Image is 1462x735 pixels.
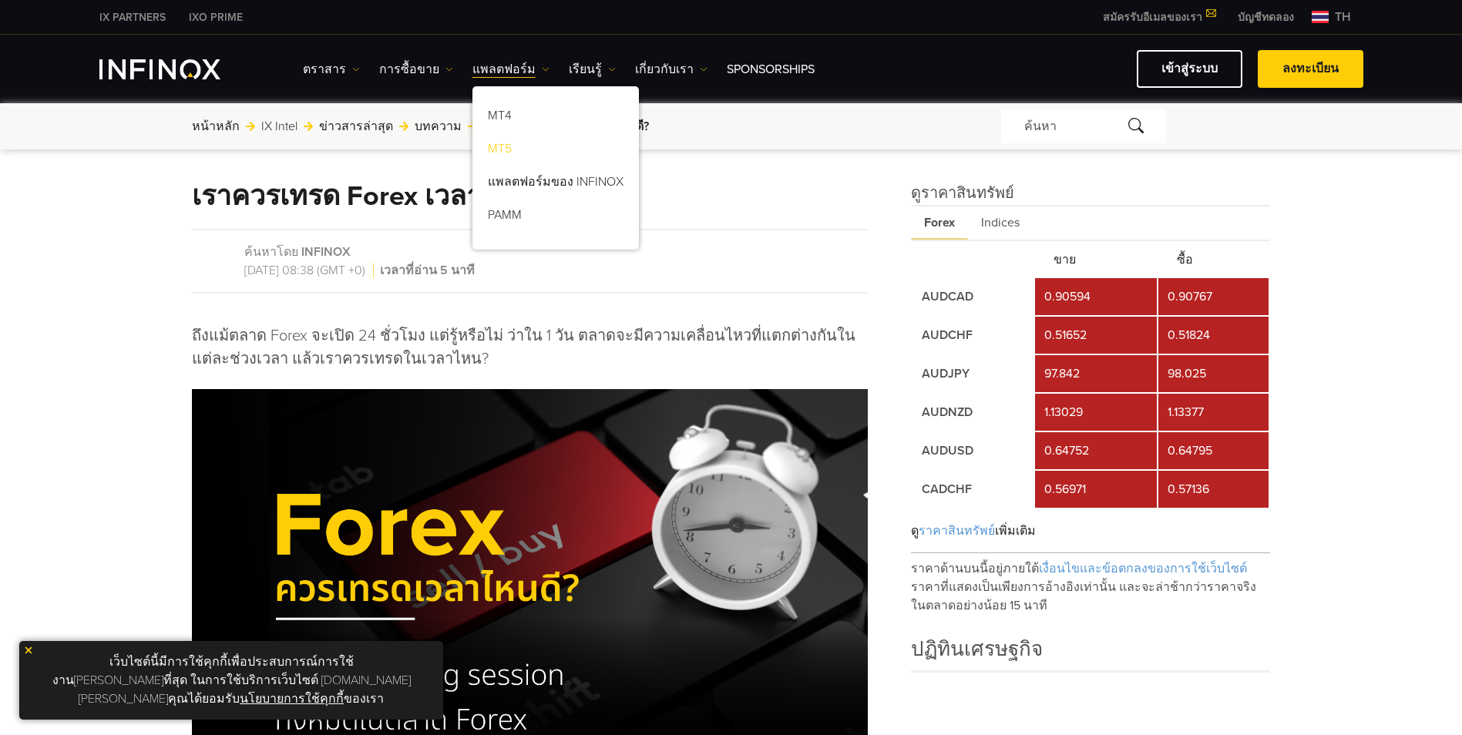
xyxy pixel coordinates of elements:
a: MT4 [472,102,639,135]
a: INFINOX [88,9,177,25]
td: AUDNZD [912,394,1033,431]
td: 0.64795 [1158,432,1269,469]
td: 98.025 [1158,355,1269,392]
a: PAMM [472,201,639,234]
td: 0.57136 [1158,471,1269,508]
a: INFINOX [177,9,254,25]
td: 97.842 [1035,355,1156,392]
span: เงื่อนไขและข้อตกลงของการใช้เว็บไซต์ [1039,561,1247,576]
p: เว็บไซต์นี้มีการใช้คุกกี้เพื่อประสบการณ์การใช้งาน[PERSON_NAME]ที่สุด ในการใช้บริการเว็บไซต์ [DOMA... [27,649,435,712]
h4: ปฏิทินเศรษฐกิจ [911,634,1271,670]
th: ขาย [1035,243,1156,277]
td: CADCHF [912,471,1033,508]
td: AUDUSD [912,432,1033,469]
a: ลงทะเบียน [1258,50,1363,88]
td: AUDCAD [912,278,1033,315]
img: arrow-right [304,122,313,131]
td: AUDJPY [912,355,1033,392]
div: ค้นหา [1001,109,1166,143]
h4: ดูราคาสินทรัพย์ [911,182,1271,205]
a: บทความ [415,117,462,136]
span: Indices [968,206,1033,240]
p: ราคาด้านบนนี้อยู่ภายใต้ ราคาที่แสดงเป็นเพียงการอ้างอิงเท่านั้น และจะล่าช้ากว่าราคาจริงในตลาดอย่าง... [911,553,1271,615]
a: แพลตฟอร์ม [472,60,550,79]
a: เข้าสู่ระบบ [1137,50,1242,88]
a: INFINOX Logo [99,59,257,79]
a: ตราสาร [303,60,360,79]
td: 1.13029 [1035,394,1156,431]
td: 0.90767 [1158,278,1269,315]
td: 0.51652 [1035,317,1156,354]
h1: เราควรเทรด Forex เวลาไหนดี? [192,182,563,211]
a: เรียนรู้ [569,60,616,79]
p: ถึงแม้ตลาด Forex จะเปิด 24 ชั่วโมง แต่รู้หรือไม่ ว่าใน 1 วัน ตลาดจะมีความเคลื่อนไหวที่แตกต่างกันใ... [192,324,868,371]
img: arrow-right [246,122,255,131]
img: arrow-right [468,122,477,131]
td: 1.13377 [1158,394,1269,431]
a: INFINOX MENU [1226,9,1306,25]
td: 0.90594 [1035,278,1156,315]
td: 0.51824 [1158,317,1269,354]
a: สมัครรับอีเมลของเรา [1091,11,1226,24]
div: ดู เพิ่มเติม [911,509,1271,553]
span: ค้นหาโดย [244,244,298,260]
a: INFINOX [301,244,351,260]
a: เกี่ยวกับเรา [635,60,707,79]
a: MT5 [472,135,639,168]
span: [DATE] 08:38 (GMT +0) [244,263,374,278]
a: IX Intel [261,117,297,136]
img: arrow-right [399,122,408,131]
td: 0.56971 [1035,471,1156,508]
span: th [1329,8,1357,26]
a: นโยบายการใช้คุกกี้ [240,691,344,706]
span: เวลาที่อ่าน 5 นาที [377,263,475,278]
a: แพลตฟอร์มของ INFINOX [472,168,639,201]
td: 0.64752 [1035,432,1156,469]
td: AUDCHF [912,317,1033,354]
a: Sponsorships [727,60,815,79]
th: ซื้อ [1158,243,1269,277]
span: Forex [911,206,968,240]
span: ราคาสินทรัพย์ [919,523,995,539]
a: หน้าหลัก [192,117,240,136]
img: yellow close icon [23,645,34,656]
a: การซื้อขาย [379,60,453,79]
a: ข่าวสารล่าสุด [319,117,393,136]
